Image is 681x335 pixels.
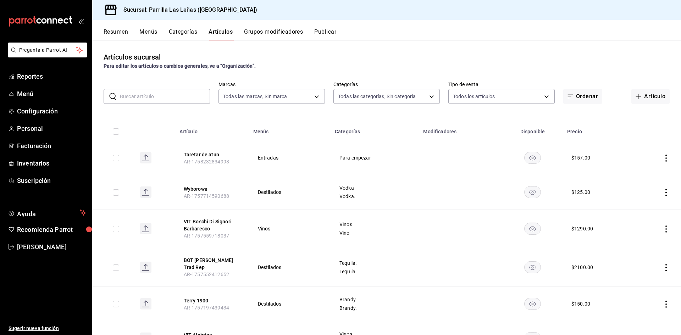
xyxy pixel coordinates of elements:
button: Grupos modificadores [244,28,303,40]
div: $ 157.00 [571,154,590,161]
div: navigation tabs [104,28,681,40]
span: Todas las categorías, Sin categoría [338,93,416,100]
span: Destilados [258,301,322,306]
button: Artículos [209,28,233,40]
span: AR-1758232834998 [184,159,229,164]
button: Pregunta a Parrot AI [8,43,87,57]
div: $ 1290.00 [571,225,593,232]
button: availability-product [524,298,541,310]
span: Destilados [258,190,322,195]
button: actions [663,189,670,196]
button: Ordenar [563,89,602,104]
button: Categorías [169,28,198,40]
span: Suscripción [17,176,86,185]
button: availability-product [524,223,541,235]
div: Artículos sucursal [104,52,161,62]
span: AR-1757552412652 [184,272,229,277]
button: availability-product [524,152,541,164]
th: Disponible [502,118,563,141]
span: Vino [339,230,410,235]
th: Artículo [175,118,249,141]
span: Pregunta a Parrot AI [19,46,76,54]
span: AR-1757559718037 [184,233,229,239]
strong: Para editar los artículos o cambios generales, ve a “Organización”. [104,63,256,69]
span: Recomienda Parrot [17,225,86,234]
span: AR-1757714590688 [184,193,229,199]
button: Resumen [104,28,128,40]
th: Categorías [331,118,419,141]
button: edit-product-location [184,297,240,304]
span: Entradas [258,155,322,160]
button: Artículo [631,89,670,104]
span: Brandy [339,297,410,302]
div: $ 125.00 [571,189,590,196]
th: Menús [249,118,331,141]
span: Ayuda [17,208,77,217]
span: Reportes [17,72,86,81]
span: Sugerir nueva función [9,325,86,332]
span: Personal [17,124,86,133]
span: Menú [17,89,86,99]
button: actions [663,225,670,233]
span: Configuración [17,106,86,116]
input: Buscar artículo [120,89,210,104]
button: Menús [139,28,157,40]
button: availability-product [524,186,541,198]
a: Pregunta a Parrot AI [5,51,87,59]
span: AR-1757197439434 [184,305,229,311]
div: $ 150.00 [571,300,590,307]
button: availability-product [524,261,541,273]
span: Vodka. [339,194,410,199]
th: Modificadores [419,118,502,141]
span: [PERSON_NAME] [17,242,86,252]
span: Tequila [339,269,410,274]
button: edit-product-location [184,218,240,232]
span: Para empezar [339,155,410,160]
span: Vodka [339,185,410,190]
span: Tequila. [339,261,410,266]
label: Tipo de venta [448,82,555,87]
span: Todas las marcas, Sin marca [223,93,287,100]
span: Todos los artículos [453,93,495,100]
span: Facturación [17,141,86,151]
span: Vinos [339,222,410,227]
span: Brandy. [339,306,410,311]
span: Inventarios [17,158,86,168]
span: Vinos [258,226,322,231]
button: edit-product-location [184,151,240,158]
button: open_drawer_menu [78,18,84,24]
h3: Sucursal: Parrilla Las Leñas ([GEOGRAPHIC_DATA]) [118,6,257,14]
label: Marcas [218,82,325,87]
button: actions [663,301,670,308]
button: actions [663,264,670,271]
button: edit-product-location [184,257,240,271]
button: Publicar [314,28,336,40]
label: Categorías [333,82,440,87]
button: edit-product-location [184,185,240,192]
th: Precio [563,118,632,141]
div: $ 2100.00 [571,264,593,271]
span: Destilados [258,265,322,270]
button: actions [663,155,670,162]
